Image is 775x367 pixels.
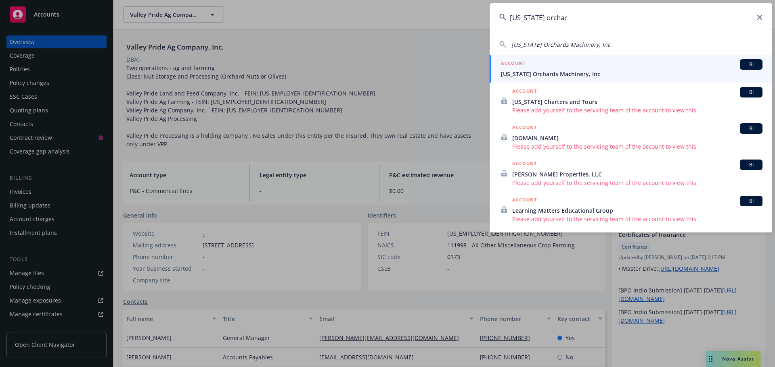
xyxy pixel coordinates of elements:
[512,206,762,215] span: Learning Matters Educational Group
[490,191,772,228] a: ACCOUNTBILearning Matters Educational GroupPlease add yourself to the servicing team of the accou...
[511,41,610,48] span: [US_STATE] Orchards Machinery, Inc
[512,178,762,187] span: Please add yourself to the servicing team of the account to view this.
[512,134,762,142] span: [DOMAIN_NAME]
[512,87,537,97] h5: ACCOUNT
[512,142,762,151] span: Please add yourself to the servicing team of the account to view this.
[490,155,772,191] a: ACCOUNTBI[PERSON_NAME] Properties, LLCPlease add yourself to the servicing team of the account to...
[512,123,537,133] h5: ACCOUNT
[490,3,772,32] input: Search...
[512,170,762,178] span: [PERSON_NAME] Properties, LLC
[512,196,537,205] h5: ACCOUNT
[490,55,772,83] a: ACCOUNTBI[US_STATE] Orchards Machinery, Inc
[743,197,759,205] span: BI
[743,161,759,168] span: BI
[743,61,759,68] span: BI
[501,59,526,69] h5: ACCOUNT
[501,70,762,78] span: [US_STATE] Orchards Machinery, Inc
[743,89,759,96] span: BI
[512,160,537,169] h5: ACCOUNT
[512,97,762,106] span: [US_STATE] Charters and Tours
[512,106,762,114] span: Please add yourself to the servicing team of the account to view this.
[512,215,762,223] span: Please add yourself to the servicing team of the account to view this.
[743,125,759,132] span: BI
[490,83,772,119] a: ACCOUNTBI[US_STATE] Charters and ToursPlease add yourself to the servicing team of the account to...
[490,119,772,155] a: ACCOUNTBI[DOMAIN_NAME]Please add yourself to the servicing team of the account to view this.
